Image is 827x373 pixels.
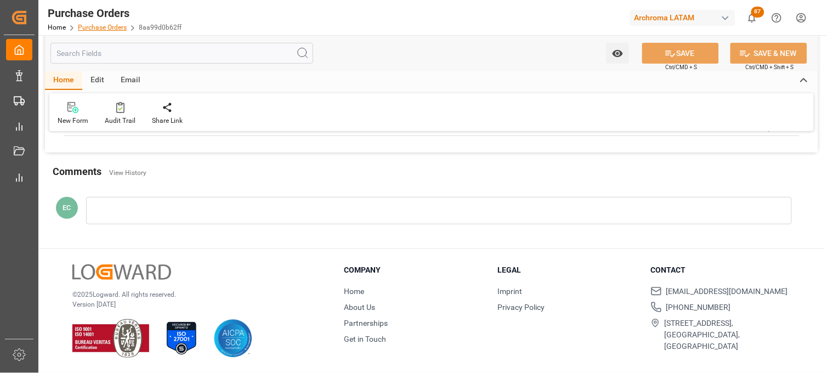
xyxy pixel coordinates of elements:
h3: Company [344,264,484,276]
a: Home [344,287,364,296]
h3: Contact [651,264,791,276]
img: ISO 27001 Certification [162,319,201,358]
button: SAVE & NEW [730,43,807,64]
p: Version [DATE] [72,299,316,309]
h2: Comments [53,164,101,179]
a: Purchase Orders [78,24,127,31]
p: © 2025 Logward. All rights reserved. [72,290,316,299]
span: EC [63,204,71,212]
a: Partnerships [344,319,388,327]
div: Audit Trail [105,116,135,126]
a: Imprint [497,287,522,296]
a: About Us [344,303,375,312]
span: 87 [751,7,764,18]
span: [PHONE_NUMBER] [666,302,731,313]
div: Purchase Orders [48,5,182,21]
span: Ctrl/CMD + S [666,63,698,71]
button: Archroma LATAM [630,7,740,28]
div: Archroma LATAM [630,10,735,26]
div: Share Link [152,116,183,126]
span: Ctrl/CMD + Shift + S [746,63,794,71]
div: New Form [58,116,88,126]
input: Search Fields [50,43,313,64]
img: AICPA SOC [214,319,252,358]
button: Help Center [764,5,789,30]
h3: Legal [497,264,637,276]
img: ISO 9001 & ISO 14001 Certification [72,319,149,358]
button: open menu [607,43,629,64]
a: Privacy Policy [497,303,545,312]
span: [EMAIL_ADDRESS][DOMAIN_NAME] [666,286,788,297]
div: Edit [82,71,112,90]
a: Home [48,24,66,31]
div: Email [112,71,149,90]
a: Get in Touch [344,335,386,343]
span: [STREET_ADDRESS], [GEOGRAPHIC_DATA], [GEOGRAPHIC_DATA] [665,318,791,352]
div: Home [45,71,82,90]
a: View History [109,169,146,177]
button: show 87 new notifications [740,5,764,30]
img: Logward Logo [72,264,171,280]
button: SAVE [642,43,719,64]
